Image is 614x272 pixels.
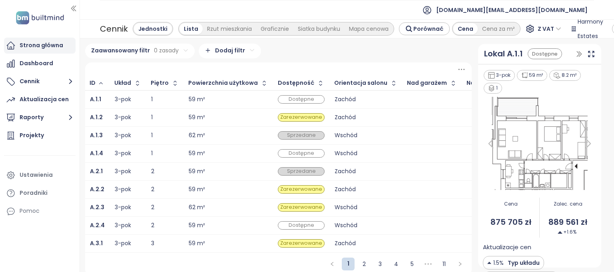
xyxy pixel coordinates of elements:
[334,80,387,86] div: Orientacja salonu
[374,258,387,270] li: 3
[453,23,478,34] div: Cena
[483,242,531,252] span: Aktualizacje cen
[390,258,403,270] li: 4
[151,187,179,192] div: 2
[278,113,325,122] div: Zarezerwowane
[278,239,325,248] div: Zarezerwowane
[335,241,397,246] div: Zachód
[558,230,562,235] img: Decrease
[189,169,205,174] div: 59 m²
[189,115,205,120] div: 59 m²
[326,258,339,270] button: left
[4,38,76,54] a: Strona główna
[151,80,169,86] div: Piętro
[115,187,131,192] div: 3-pok
[540,216,596,228] span: 889 561 zł
[90,241,103,246] a: A.3.1
[90,169,103,174] a: A.2.1
[466,80,548,86] div: Nad przestrzenią handlową
[335,97,397,102] div: Zachód
[407,80,447,86] div: Nad garażem
[4,92,76,108] a: Aktualizacja cen
[483,200,539,208] span: Cena
[483,216,539,228] span: 875 705 zł
[506,258,540,267] span: Typ układu
[188,80,258,86] div: Powierzchnia użytkowa
[151,205,179,210] div: 2
[20,94,69,104] div: Aktualizacja cen
[342,258,355,270] li: 1
[335,169,397,174] div: Zachód
[484,48,523,60] a: Lokal A.1.1
[90,113,103,121] b: A.1.2
[189,223,205,228] div: 59 m²
[278,185,325,194] div: Zarezerwowane
[154,46,179,55] span: 0 zasady
[4,185,76,201] a: Poradniki
[390,258,402,270] a: 4
[413,24,443,33] span: Porównać
[90,185,104,193] b: A.2.2
[151,133,179,138] div: 1
[538,23,561,35] span: Z VAT
[406,258,419,270] li: 5
[326,258,339,270] li: Poprzednia strona
[4,167,76,183] a: Ustawienia
[20,40,63,50] div: Strona główna
[90,205,104,210] a: A.2.3
[558,228,576,236] span: +1.6%
[487,258,491,267] img: Decrease
[422,258,435,270] li: Następne 5 stron
[374,258,386,270] a: 3
[179,23,203,34] div: Lista
[278,149,325,158] div: Dostępne
[335,151,397,156] div: Wschód
[528,48,562,59] div: Dostępne
[4,110,76,126] button: Raporty
[335,223,397,228] div: Wschód
[189,97,205,102] div: 59 m²
[483,94,596,192] img: Floor plan
[278,203,325,212] div: Zarezerwowane
[90,223,105,228] a: A.2.4
[517,70,548,81] div: 59 m²
[114,80,131,86] div: Układ
[151,151,179,156] div: 1
[90,115,103,120] a: A.1.2
[256,23,293,34] div: Graficznie
[278,221,325,230] div: Dostępne
[484,83,502,94] div: 1
[399,22,450,35] button: Porównać
[454,258,466,270] button: right
[199,44,261,58] div: Dodaj filtr
[436,0,588,20] span: [DOMAIN_NAME][EMAIL_ADDRESS][DOMAIN_NAME]
[422,258,435,270] span: •••
[90,133,103,138] a: A.1.3
[90,151,103,156] a: A.1.4
[189,241,205,246] div: 59 m²
[342,258,355,270] a: 1
[115,115,131,120] div: 3-pok
[484,70,515,81] div: 3-pok
[100,22,128,36] div: Cennik
[335,205,397,210] div: Wschód
[90,221,105,229] b: A.2.4
[578,14,607,43] span: Harmony Estates
[90,80,96,86] div: ID
[20,188,48,198] div: Poradniki
[90,187,104,192] a: A.2.2
[115,169,131,174] div: 3-pok
[335,133,397,138] div: Wschód
[335,187,397,192] div: Zachód
[4,203,76,219] div: Pomoc
[85,44,195,58] div: Zaawansowany filtr
[4,128,76,144] a: Projekty
[20,130,44,140] div: Projekty
[438,258,451,270] li: 11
